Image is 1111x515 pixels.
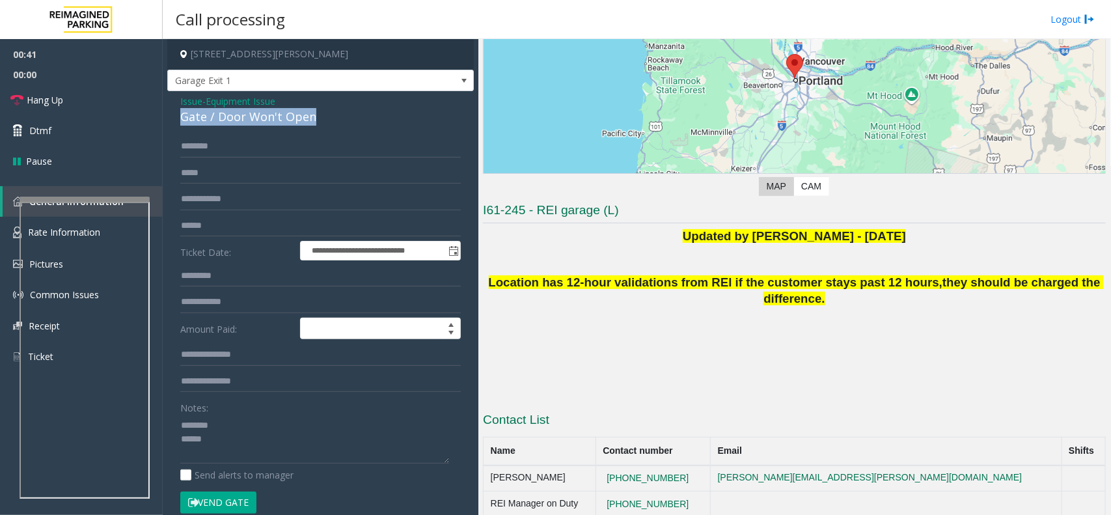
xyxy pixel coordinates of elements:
[168,70,412,91] span: Garage Exit 1
[759,177,794,196] label: Map
[793,177,829,196] label: CAM
[27,93,63,107] span: Hang Up
[29,124,51,137] span: Dtmf
[13,197,23,206] img: 'icon'
[442,318,460,329] span: Increase value
[1084,12,1095,26] img: logout
[13,351,21,363] img: 'icon'
[167,39,474,70] h4: [STREET_ADDRESS][PERSON_NAME]
[1062,437,1105,466] th: Shifts
[180,397,208,415] label: Notes:
[683,229,906,243] span: Updated by [PERSON_NAME] - [DATE]
[169,3,292,35] h3: Call processing
[180,108,461,126] div: Gate / Door Won't Open
[483,202,1106,223] h3: I61-245 - REI garage (L)
[603,499,693,510] button: [PHONE_NUMBER]
[180,94,202,108] span: Issue
[484,437,596,466] th: Name
[177,241,297,260] label: Ticket Date:
[13,260,23,268] img: 'icon'
[786,54,803,78] div: 1469 Northwest Johnson Street, Portland, OR
[26,154,52,168] span: Pause
[180,492,256,514] button: Vend Gate
[3,186,163,217] a: General Information
[442,329,460,339] span: Decrease value
[596,437,710,466] th: Contact number
[1050,12,1095,26] a: Logout
[13,322,22,330] img: 'icon'
[489,275,943,289] span: Location has 12-hour validations from REI if the customer stays past 12 hours,
[177,318,297,340] label: Amount Paid:
[484,466,596,492] td: [PERSON_NAME]
[206,94,275,108] span: Equipment Issue
[603,473,693,484] button: [PHONE_NUMBER]
[180,468,294,482] label: Send alerts to manager
[13,290,23,300] img: 'icon'
[718,472,1022,482] a: [PERSON_NAME][EMAIL_ADDRESS][PERSON_NAME][DOMAIN_NAME]
[446,242,460,260] span: Toggle popup
[711,437,1062,466] th: Email
[29,195,124,208] span: General Information
[483,411,1106,432] h3: Contact List
[202,95,275,107] span: -
[763,275,1104,305] span: they should be charged the difference.
[13,227,21,238] img: 'icon'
